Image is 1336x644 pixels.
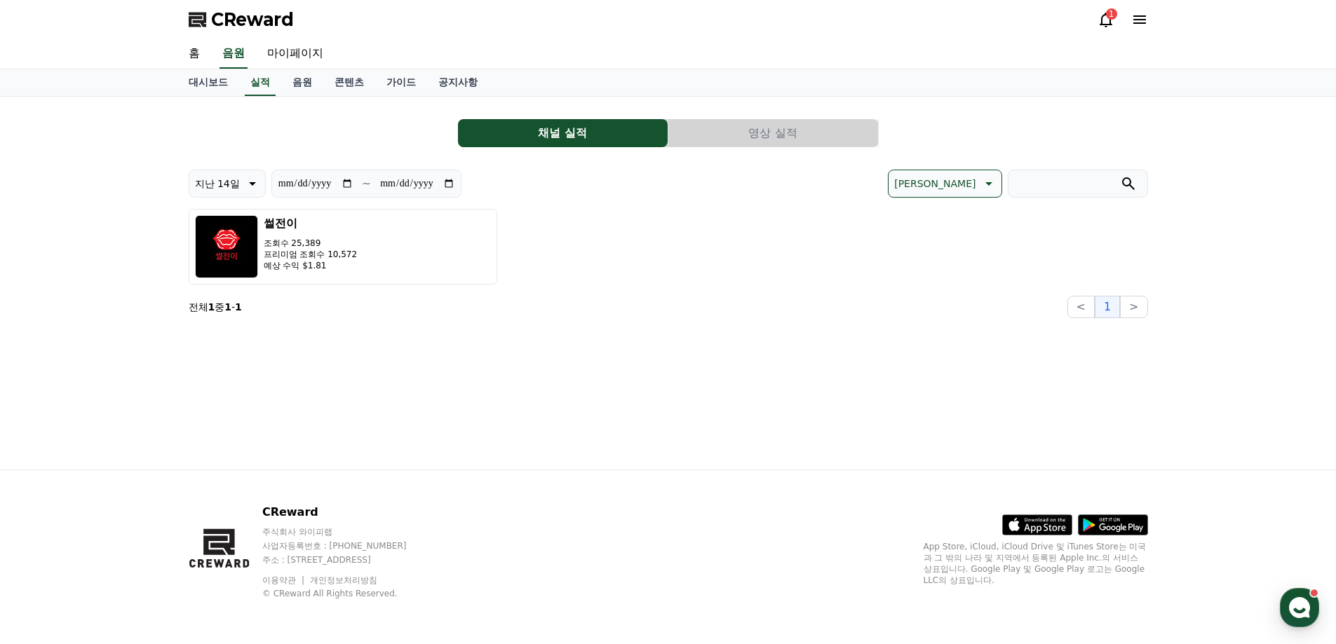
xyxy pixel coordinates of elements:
span: 설정 [217,465,234,477]
button: 썰전이 조회수 25,389 프리미엄 조회수 10,572 예상 수익 $1.81 [189,209,497,285]
span: CReward [211,8,294,31]
p: 지난 14일 [195,174,240,193]
button: 지난 14일 [189,170,266,198]
a: 마이페이지 [256,39,335,69]
button: > [1120,296,1147,318]
p: 주소 : [STREET_ADDRESS] [262,554,433,566]
h3: 썰전이 [264,215,358,232]
a: 실적 [245,69,276,96]
a: 대화 [93,444,181,479]
p: 주식회사 와이피랩 [262,526,433,537]
p: CReward [262,504,433,521]
p: 예상 수익 $1.81 [264,260,358,271]
p: [PERSON_NAME] [894,174,976,193]
a: 공지사항 [427,69,489,96]
div: 1 [1106,8,1117,20]
button: [PERSON_NAME] [888,170,1001,198]
span: 홈 [44,465,53,477]
a: 음원 [281,69,323,96]
a: CReward [189,8,294,31]
p: 사업자등록번호 : [PHONE_NUMBER] [262,540,433,551]
button: < [1067,296,1095,318]
strong: 1 [224,301,231,313]
img: 썰전이 [195,215,258,278]
strong: 1 [208,301,215,313]
button: 영상 실적 [668,119,878,147]
a: 홈 [4,444,93,479]
a: 영상 실적 [668,119,879,147]
a: 개인정보처리방침 [310,575,377,585]
a: 설정 [181,444,269,479]
a: 가이드 [375,69,427,96]
button: 채널 실적 [458,119,668,147]
p: 조회수 25,389 [264,238,358,249]
p: 전체 중 - [189,300,242,314]
strong: 1 [235,301,242,313]
a: 음원 [220,39,248,69]
span: 대화 [128,466,145,477]
p: © CReward All Rights Reserved. [262,588,433,599]
p: 프리미엄 조회수 10,572 [264,249,358,260]
a: 홈 [177,39,211,69]
button: 1 [1095,296,1120,318]
a: 대시보드 [177,69,239,96]
a: 콘텐츠 [323,69,375,96]
p: App Store, iCloud, iCloud Drive 및 iTunes Store는 미국과 그 밖의 나라 및 지역에서 등록된 Apple Inc.의 서비스 상표입니다. Goo... [924,541,1148,586]
a: 1 [1098,11,1114,28]
p: ~ [362,175,371,192]
a: 이용약관 [262,575,306,585]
